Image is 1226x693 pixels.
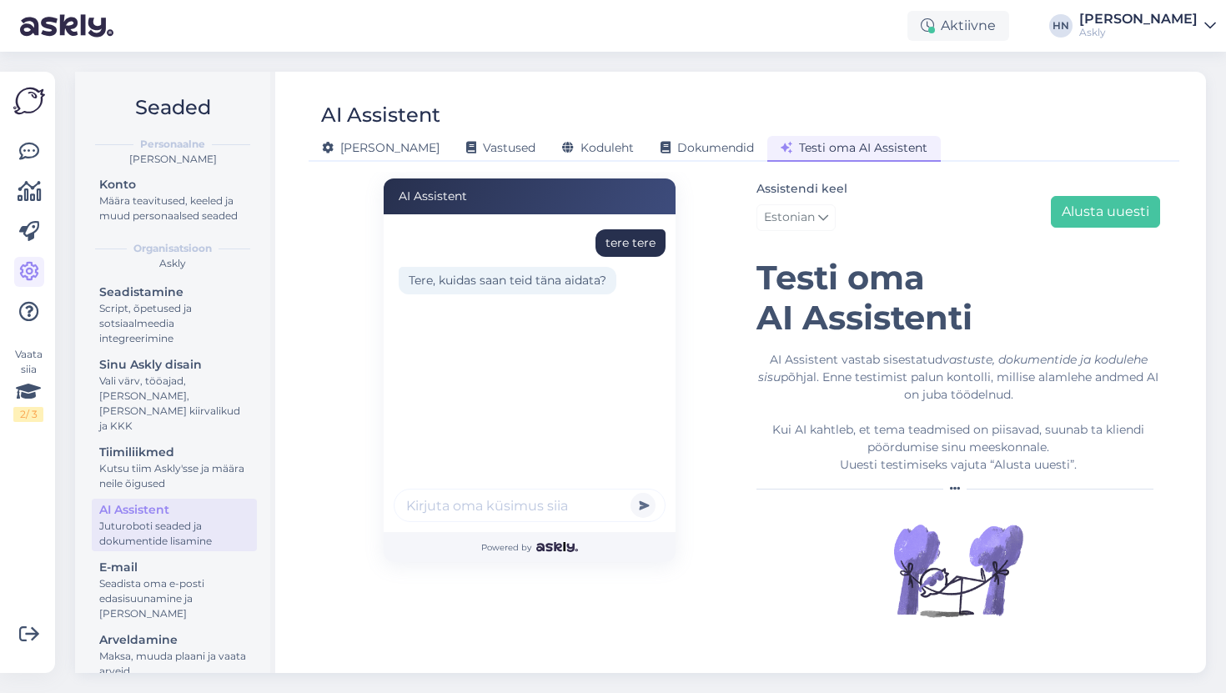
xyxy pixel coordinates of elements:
[99,301,249,346] div: Script, õpetused ja sotsiaalmeedia integreerimine
[99,501,249,519] div: AI Assistent
[99,576,249,621] div: Seadista oma e-posti edasisuunamine ja [PERSON_NAME]
[1079,13,1216,39] a: [PERSON_NAME]Askly
[756,204,836,231] a: Estonian
[605,234,656,252] div: tere tere
[99,631,249,649] div: Arveldamine
[481,541,577,554] span: Powered by
[1079,13,1198,26] div: [PERSON_NAME]
[92,556,257,624] a: E-mailSeadista oma e-posti edasisuunamine ja [PERSON_NAME]
[99,649,249,679] div: Maksa, muuda plaani ja vaata arveid
[92,354,257,436] a: Sinu Askly disainVali värv, tööajad, [PERSON_NAME], [PERSON_NAME] kiirvalikud ja KKK
[892,504,1025,637] img: Illustration
[1049,14,1073,38] div: HN
[99,519,249,549] div: Juturoboti seaded ja dokumentide lisamine
[133,241,212,256] b: Organisatsioon
[88,152,257,167] div: [PERSON_NAME]
[13,85,45,117] img: Askly Logo
[384,178,676,214] div: AI Assistent
[99,176,249,193] div: Konto
[99,284,249,301] div: Seadistamine
[92,173,257,226] a: KontoMäära teavitused, keeled ja muud personaalsed seaded
[758,352,1148,384] i: vastuste, dokumentide ja kodulehe sisu
[1051,196,1160,228] button: Alusta uuesti
[321,99,440,131] div: AI Assistent
[88,256,257,271] div: Askly
[756,180,847,198] label: Assistendi keel
[399,267,616,294] div: Tere, kuidas saan teid täna aidata?
[781,140,927,155] span: Testi oma AI Assistent
[92,441,257,494] a: TiimiliikmedKutsu tiim Askly'sse ja määra neile õigused
[764,208,815,227] span: Estonian
[99,193,249,223] div: Määra teavitused, keeled ja muud personaalsed seaded
[1079,26,1198,39] div: Askly
[562,140,634,155] span: Koduleht
[907,11,1009,41] div: Aktiivne
[99,374,249,434] div: Vali värv, tööajad, [PERSON_NAME], [PERSON_NAME] kiirvalikud ja KKK
[99,444,249,461] div: Tiimiliikmed
[99,356,249,374] div: Sinu Askly disain
[322,140,440,155] span: [PERSON_NAME]
[661,140,754,155] span: Dokumendid
[99,461,249,491] div: Kutsu tiim Askly'sse ja määra neile õigused
[756,258,1160,338] h1: Testi oma AI Assistenti
[92,281,257,349] a: SeadistamineScript, õpetused ja sotsiaalmeedia integreerimine
[88,92,257,123] h2: Seaded
[92,629,257,681] a: ArveldamineMaksa, muuda plaani ja vaata arveid
[466,140,535,155] span: Vastused
[92,499,257,551] a: AI AssistentJuturoboti seaded ja dokumentide lisamine
[13,347,43,422] div: Vaata siia
[140,137,205,152] b: Personaalne
[13,407,43,422] div: 2 / 3
[756,351,1160,474] div: AI Assistent vastab sisestatud põhjal. Enne testimist palun kontolli, millise alamlehe andmed AI ...
[394,489,666,522] input: Kirjuta oma küsimus siia
[99,559,249,576] div: E-mail
[536,542,577,552] img: Askly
